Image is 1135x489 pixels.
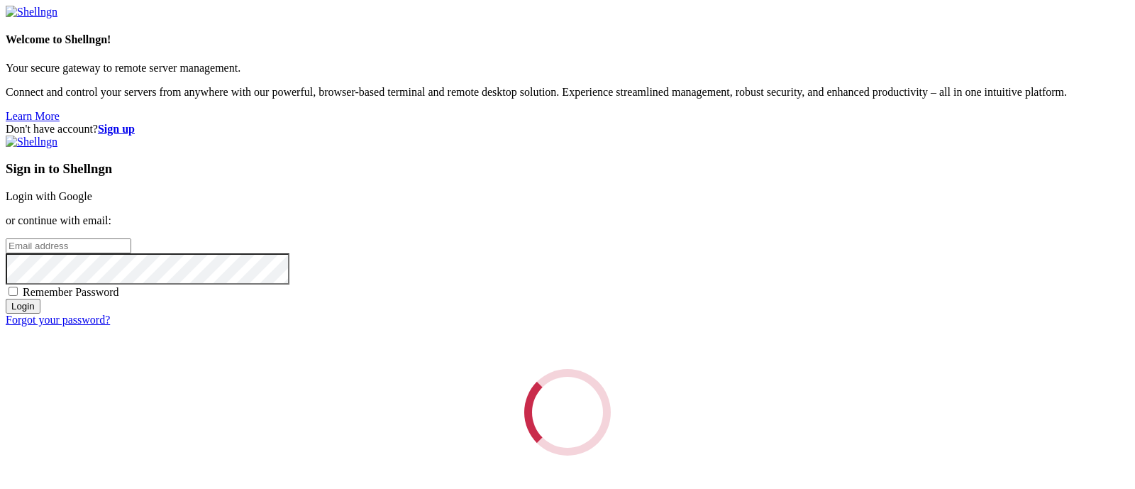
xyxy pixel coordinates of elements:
img: Shellngn [6,6,57,18]
p: Your secure gateway to remote server management. [6,62,1129,75]
h4: Welcome to Shellngn! [6,33,1129,46]
h3: Sign in to Shellngn [6,161,1129,177]
a: Login with Google [6,190,92,202]
a: Learn More [6,110,60,122]
a: Sign up [98,123,135,135]
a: Forgot your password? [6,314,110,326]
input: Login [6,299,40,314]
img: Shellngn [6,136,57,148]
input: Remember Password [9,287,18,296]
div: Don't have account? [6,123,1129,136]
p: or continue with email: [6,214,1129,227]
p: Connect and control your servers from anywhere with our powerful, browser-based terminal and remo... [6,86,1129,99]
span: Remember Password [23,286,119,298]
input: Email address [6,238,131,253]
div: Loading... [524,369,611,456]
